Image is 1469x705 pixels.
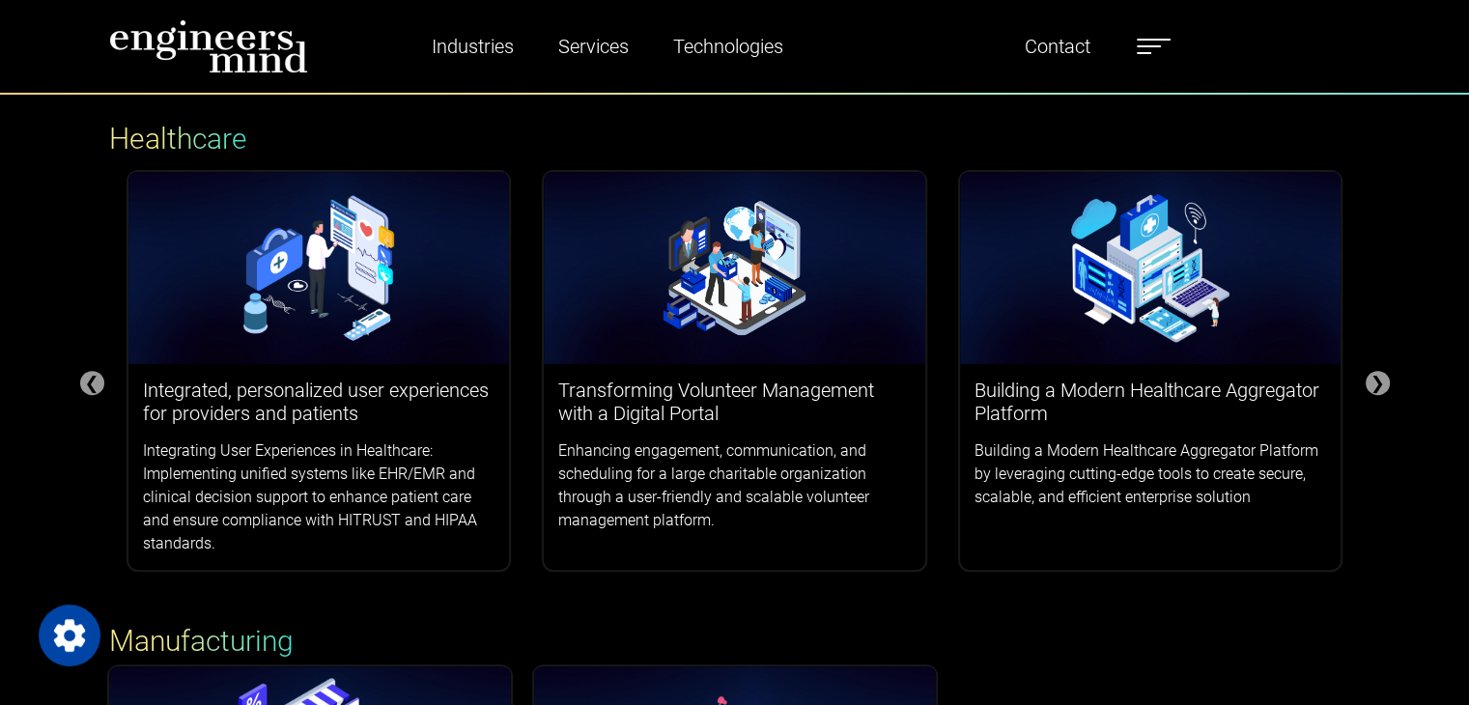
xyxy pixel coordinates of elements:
a: Services [551,24,636,69]
p: Integrating User Experiences in Healthcare: Implementing unified systems like EHR/EMR and clinica... [143,439,495,555]
a: Transforming Volunteer Management with a Digital PortalEnhancing engagement, communication, and s... [544,172,925,548]
a: Technologies [665,24,791,69]
p: Building a Modern Healthcare Aggregator Platform by leveraging cutting-edge tools to create secur... [975,439,1327,509]
div: ❯ [1366,371,1390,395]
img: logos [544,172,925,365]
a: Contact [1017,24,1098,69]
a: Industries [424,24,522,69]
img: logo [109,19,308,73]
img: logos [960,172,1342,365]
h3: Transforming Volunteer Management with a Digital Portal [558,379,911,425]
img: logos [128,172,510,365]
p: Enhancing engagement, communication, and scheduling for a large charitable organization through a... [558,439,911,532]
a: Building a Modern Healthcare Aggregator PlatformBuilding a Modern Healthcare Aggregator Platform ... [960,172,1342,524]
span: Healthcare [109,122,247,155]
div: ❮ [80,371,104,395]
h3: Integrated, personalized user experiences for providers and patients [143,379,495,425]
span: Manufacturing [109,624,294,658]
a: Integrated, personalized user experiences for providers and patientsIntegrating User Experiences ... [128,172,510,571]
h3: Building a Modern Healthcare Aggregator Platform [975,379,1327,425]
